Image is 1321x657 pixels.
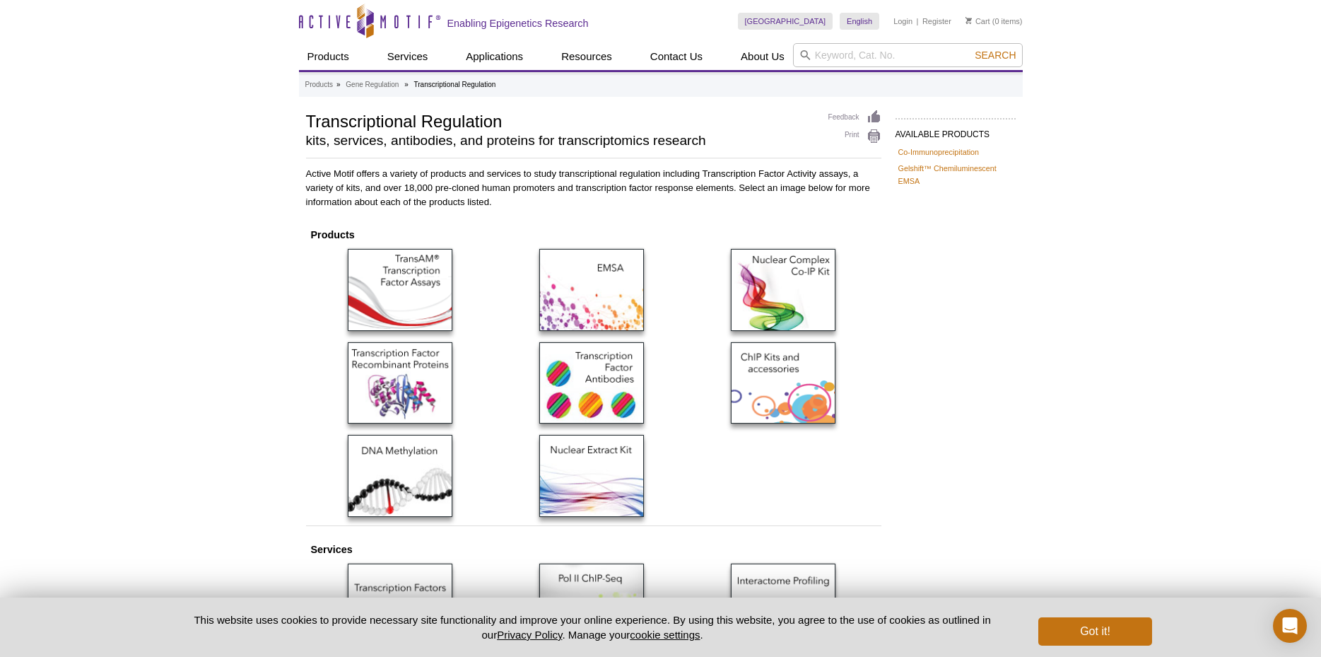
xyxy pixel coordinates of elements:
a: Cart [965,16,990,26]
img: Transcription Factor Antibodies [539,342,644,424]
a: Resources [553,43,621,70]
a: Transcription Factor Antibodies [539,342,644,428]
h1: Transcriptional Regulation [306,110,814,131]
a: Login [893,16,912,26]
li: | [917,13,919,30]
li: » [404,81,409,88]
a: Products [299,43,358,70]
h2: kits, services, antibodies, and proteins for transcriptomics research [306,134,814,147]
a: Gelshift™ Chemiluminescent EMSA [539,249,644,335]
a: Contact Us [642,43,711,70]
a: About Us [732,43,793,70]
h2: Enabling Epigenetics Research [447,17,589,30]
div: Open Intercom Messenger [1273,609,1307,643]
a: Co-Immunoprecipitation [898,146,980,158]
img: Transcription Factor Recombinant Proteins [348,342,452,424]
a: Register [922,16,951,26]
button: cookie settings [630,629,700,641]
a: Gelshift™ Chemiluminescent EMSA [898,162,1013,187]
img: Your Cart [965,17,972,24]
a: English [840,13,879,30]
a: Feedback [828,110,881,125]
a: [GEOGRAPHIC_DATA] [738,13,833,30]
a: ChIP Kits & Accessories [731,342,835,428]
img: ChIP Kis & Accessories [731,342,835,424]
img: RIME Services [731,564,835,645]
span: Search [975,50,1016,61]
button: Got it! [1038,617,1151,646]
li: (0 items) [965,13,1023,30]
a: TransAM ELISA Assays [348,249,452,335]
img: TransAM ELISA Assays [348,249,452,330]
a: Services [379,43,437,70]
img: FactorPath™ Services [348,564,452,645]
input: Keyword, Cat. No. [793,43,1023,67]
img: Nuclear Complex Co-IP Kit [731,249,835,330]
img: Nuclear Extract Kit [539,435,644,516]
p: This website uses cookies to provide necessary site functionality and improve your online experie... [170,612,1016,642]
img: DNA Methylation Products [348,435,452,516]
a: Gene Regulation [346,79,399,91]
button: Search [970,49,1020,62]
img: TranscriptionPath™ Services [539,564,644,645]
p: Active Motif offers a variety of products and services to study transcriptional regulation includ... [306,167,881,209]
img: Gelshift™ Chemiluminescent EMSA [539,249,644,330]
a: Applications [457,43,532,70]
th: Services [307,540,880,559]
h2: AVAILABLE PRODUCTS [896,118,1016,144]
th: Products [307,225,880,245]
a: Print [828,129,881,144]
a: Products [305,79,333,91]
a: Privacy Policy [497,629,562,641]
li: » [336,81,341,88]
li: Transcriptional Regulation [414,81,496,88]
